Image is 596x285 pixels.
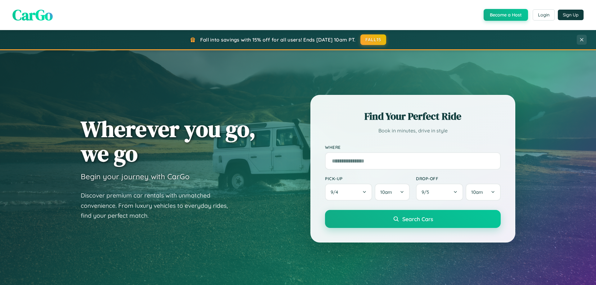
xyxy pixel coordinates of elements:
[558,10,584,20] button: Sign Up
[416,184,463,201] button: 9/5
[422,189,432,195] span: 9 / 5
[471,189,483,195] span: 10am
[466,184,501,201] button: 10am
[12,5,53,25] span: CarGo
[375,184,410,201] button: 10am
[81,172,190,181] h3: Begin your journey with CarGo
[360,34,386,45] button: FALL15
[380,189,392,195] span: 10am
[402,216,433,222] span: Search Cars
[325,145,501,150] label: Where
[325,126,501,135] p: Book in minutes, drive in style
[200,37,356,43] span: Fall into savings with 15% off for all users! Ends [DATE] 10am PT.
[533,9,555,20] button: Login
[81,117,256,166] h1: Wherever you go, we go
[81,190,236,221] p: Discover premium car rentals with unmatched convenience. From luxury vehicles to everyday rides, ...
[416,176,501,181] label: Drop-off
[484,9,528,21] button: Become a Host
[325,176,410,181] label: Pick-up
[325,184,372,201] button: 9/4
[325,210,501,228] button: Search Cars
[331,189,341,195] span: 9 / 4
[325,109,501,123] h2: Find Your Perfect Ride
